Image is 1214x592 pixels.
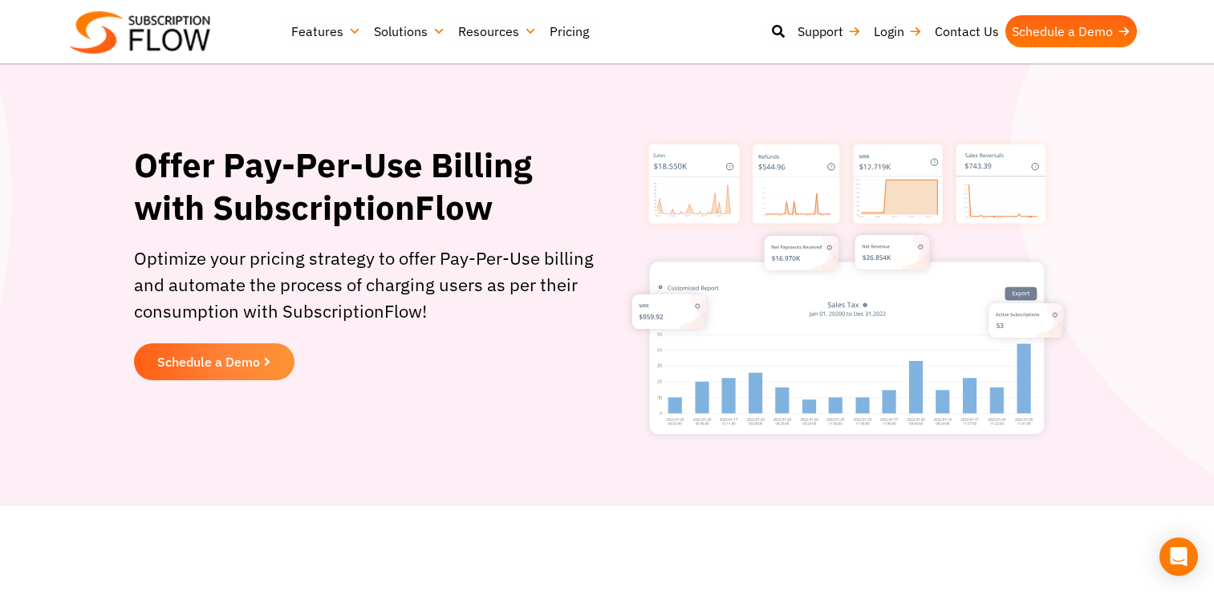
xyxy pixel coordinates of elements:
[1159,537,1198,576] div: Open Intercom Messenger
[543,15,595,47] a: Pricing
[867,15,928,47] a: Login
[134,343,294,380] a: Schedule a Demo
[134,245,599,324] p: Optimize your pricing strategy to offer Pay-Per-Use billing and automate the process of charging ...
[928,15,1005,47] a: Contact Us
[157,355,260,368] span: Schedule a Demo
[452,15,543,47] a: Resources
[285,15,367,47] a: Features
[367,15,452,47] a: Solutions
[623,128,1073,450] img: Subscription Box Billing
[1005,15,1137,47] a: Schedule a Demo
[791,15,867,47] a: Support
[70,11,210,54] img: Subscriptionflow
[134,144,599,229] h1: Offer Pay-Per-Use Billing with SubscriptionFlow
